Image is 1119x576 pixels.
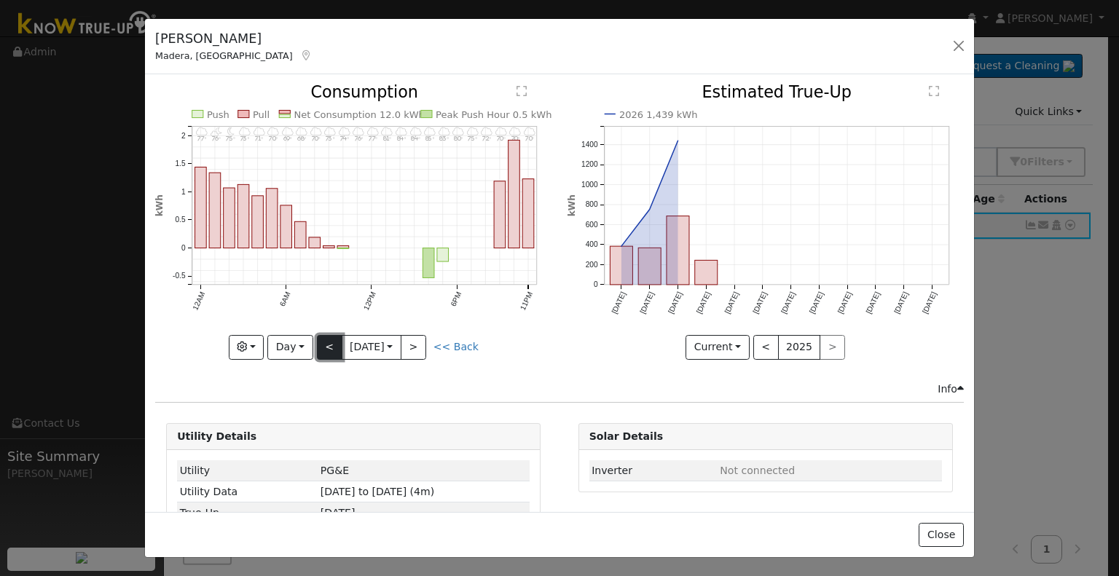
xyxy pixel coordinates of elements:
text: -0.5 [173,272,186,280]
text: [DATE] [836,291,854,315]
i: 5AM - MostlyCloudy [267,127,279,137]
rect: onclick="" [252,196,264,248]
rect: onclick="" [423,248,435,278]
span: [DATE] to [DATE] (4m) [321,486,434,497]
button: Current [686,335,750,360]
p: 70° [509,137,523,142]
circle: onclick="" [618,244,624,250]
text: 12PM [362,291,377,312]
rect: onclick="" [280,205,292,248]
text:  [929,86,939,98]
button: < [317,335,342,360]
p: 68° [295,137,310,142]
text: 1400 [581,141,598,149]
button: > [401,335,426,360]
td: [DATE] [318,502,530,524]
td: True-Up [177,502,318,524]
text: 400 [585,241,597,249]
button: Day [267,335,313,360]
strong: Utility Details [177,430,256,442]
button: 2025 [778,335,821,360]
text: 6PM [449,291,463,308]
rect: onclick="" [323,246,335,248]
text: 1200 [581,161,598,169]
i: 10AM - MostlyCloudy [339,127,350,137]
i: 9PM - Cloudy [495,127,507,137]
i: 5PM - MostlyCloudy [439,127,450,137]
p: 76° [209,137,224,142]
text: [DATE] [667,291,684,315]
p: 70° [266,137,280,142]
text: Push [207,109,229,120]
p: 75° [466,137,480,142]
i: 11AM - MostlyCloudy [353,127,365,137]
rect: onclick="" [337,246,349,248]
p: 70° [523,137,538,142]
text: Estimated True-Up [702,83,852,102]
i: 8PM - Cloudy [482,127,493,137]
text: kWh [154,195,165,217]
text: Peak Push Hour 0.5 kWh [436,109,551,120]
td: Utility Data [177,481,318,502]
i: 2AM - MostlyClear [227,127,235,137]
text: Consumption [311,83,419,102]
rect: onclick="" [610,247,632,285]
p: 73° [323,137,338,142]
text:  [517,86,527,98]
rect: onclick="" [237,185,249,248]
p: 74° [337,137,352,142]
rect: onclick="" [195,167,207,248]
text: 1.5 [176,160,186,168]
i: 1PM - MostlyCloudy [382,127,393,137]
rect: onclick="" [337,248,349,249]
p: 85° [423,137,438,142]
i: 6AM - MostlyCloudy [282,127,294,137]
rect: onclick="" [309,237,321,248]
text: [DATE] [921,291,938,315]
span: ID: 16990755, authorized: 06/18/25 [321,465,349,476]
text: [DATE] [808,291,825,315]
rect: onclick="" [523,179,535,248]
span: ID: null, authorized: None [720,465,795,476]
text: 600 [585,221,597,229]
button: < [753,335,779,360]
a: Map [300,50,313,61]
div: Info [938,382,964,397]
i: 9AM - MostlyCloudy [325,127,337,137]
rect: onclick="" [494,181,506,248]
i: 6PM - Cloudy [453,127,465,137]
rect: onclick="" [295,222,307,248]
text: [DATE] [864,291,882,315]
strong: Solar Details [589,430,663,442]
rect: onclick="" [667,216,689,285]
text: 11PM [519,291,534,312]
rect: onclick="" [266,189,278,248]
rect: onclick="" [437,248,449,262]
i: 1AM - PartlyCloudy [211,127,222,137]
p: 83° [437,137,452,142]
text: 1000 [581,181,598,189]
i: 12PM - MostlyCloudy [367,127,379,137]
p: 71° [252,137,267,142]
p: 70° [309,137,323,142]
text: 0 [593,281,597,289]
rect: onclick="" [509,141,520,248]
text: [DATE] [695,291,712,315]
i: 7PM - Cloudy [467,127,479,137]
text: kWh [567,195,577,217]
rect: onclick="" [638,248,661,285]
text: 200 [585,261,597,269]
i: 2PM - MostlyCloudy [396,127,407,137]
p: 77° [366,137,380,142]
text: [DATE] [892,291,910,315]
i: 12AM - MostlyCloudy [196,127,208,137]
text: 0 [181,244,186,252]
i: 4AM - MostlyCloudy [254,127,265,137]
rect: onclick="" [694,261,717,285]
p: 80° [452,137,466,142]
h5: [PERSON_NAME] [155,29,313,48]
text: [DATE] [751,291,769,315]
button: [DATE] [342,335,401,360]
a: << Back [433,341,479,352]
text: 0.5 [176,216,186,224]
